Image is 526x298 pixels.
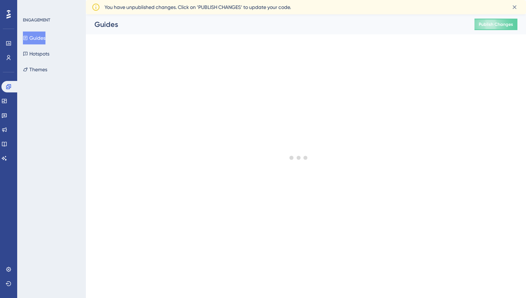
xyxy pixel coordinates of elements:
[23,63,47,76] button: Themes
[479,21,513,27] span: Publish Changes
[23,17,50,23] div: ENGAGEMENT
[23,32,45,44] button: Guides
[94,19,457,29] div: Guides
[23,47,49,60] button: Hotspots
[104,3,291,11] span: You have unpublished changes. Click on ‘PUBLISH CHANGES’ to update your code.
[474,19,517,30] button: Publish Changes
